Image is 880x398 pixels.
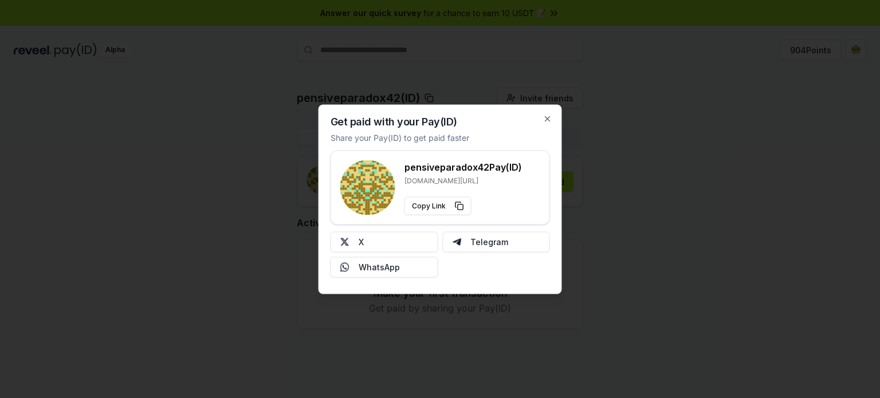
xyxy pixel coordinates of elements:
[404,160,522,174] h3: pensiveparadox42 Pay(ID)
[404,176,522,185] p: [DOMAIN_NAME][URL]
[331,116,457,127] h2: Get paid with your Pay(ID)
[340,262,349,271] img: Whatsapp
[452,237,461,246] img: Telegram
[331,257,438,277] button: WhatsApp
[340,237,349,246] img: X
[331,231,438,252] button: X
[404,196,472,215] button: Copy Link
[442,231,550,252] button: Telegram
[331,131,469,143] p: Share your Pay(ID) to get paid faster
